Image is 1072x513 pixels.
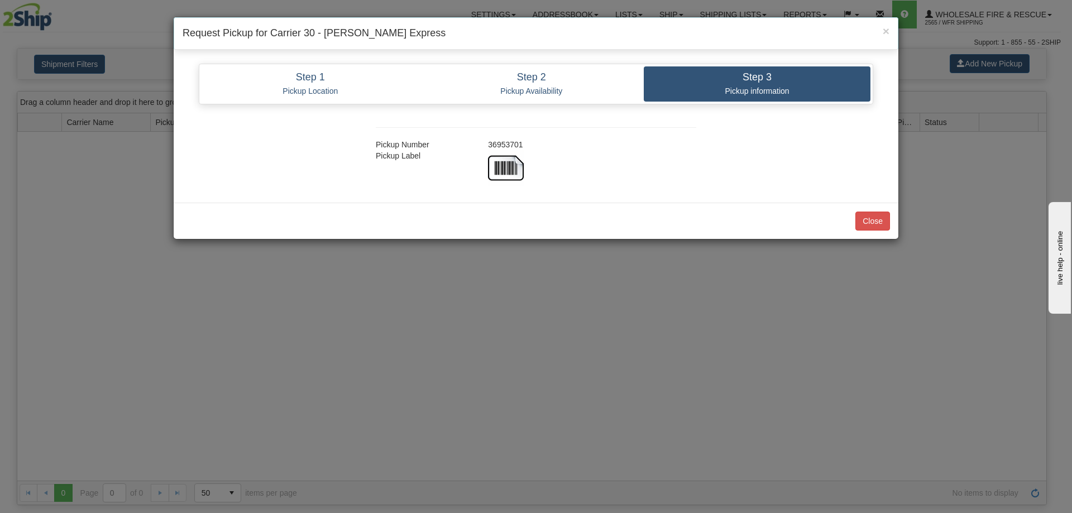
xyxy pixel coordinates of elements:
span: × [883,25,889,37]
h4: Step 1 [210,72,411,83]
a: Step 1 Pickup Location [202,66,419,102]
div: Pickup Number [367,139,480,150]
a: Step 2 Pickup Availability [419,66,644,102]
iframe: chat widget [1046,199,1071,313]
h4: Step 2 [428,72,636,83]
div: 36953701 [480,139,705,150]
h4: Step 3 [652,72,862,83]
a: Step 3 Pickup information [644,66,870,102]
div: live help - online [8,9,103,18]
button: Close [883,25,889,37]
div: Pickup Label [367,150,480,161]
p: Pickup Availability [428,86,636,96]
img: barcode.jpg [488,150,524,186]
p: Pickup Location [210,86,411,96]
h4: Request Pickup for Carrier 30 - [PERSON_NAME] Express [183,26,889,41]
button: Close [855,212,890,231]
p: Pickup information [652,86,862,96]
